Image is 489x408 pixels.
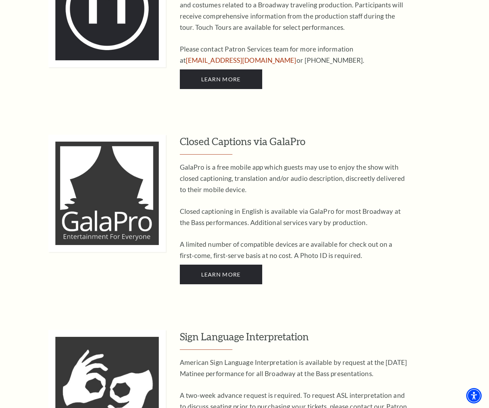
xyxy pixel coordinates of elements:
h3: Sign Language Interpretation [180,330,462,350]
div: Accessibility Menu [466,388,482,403]
p: GalaPro is a free mobile app which guests may use to enjoy the show with closed captioning, trans... [180,162,408,195]
span: Learn More [201,76,241,82]
p: American Sign Language Interpretation is available by request at the [DATE] Matinee performance f... [180,357,408,379]
a: [EMAIL_ADDRESS][DOMAIN_NAME] [186,56,297,64]
a: Learn More Touch Tours - open in a new tab [180,69,262,89]
p: A limited number of compatible devices are available for check out on a first-come, first-serve b... [180,239,408,261]
span: Learn More [201,271,241,278]
h3: Closed Captions via GalaPro [180,135,462,155]
p: Please contact Patron Services team for more information at or [PHONE_NUMBER]. [180,43,408,66]
img: Closed Captions via GalaPro [48,135,166,252]
a: Learn More Closed Captions via GalaPro - open in a new tab [180,265,262,284]
p: Closed captioning in English is available via GalaPro for most Broadway at the Bass performances.... [180,206,408,228]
